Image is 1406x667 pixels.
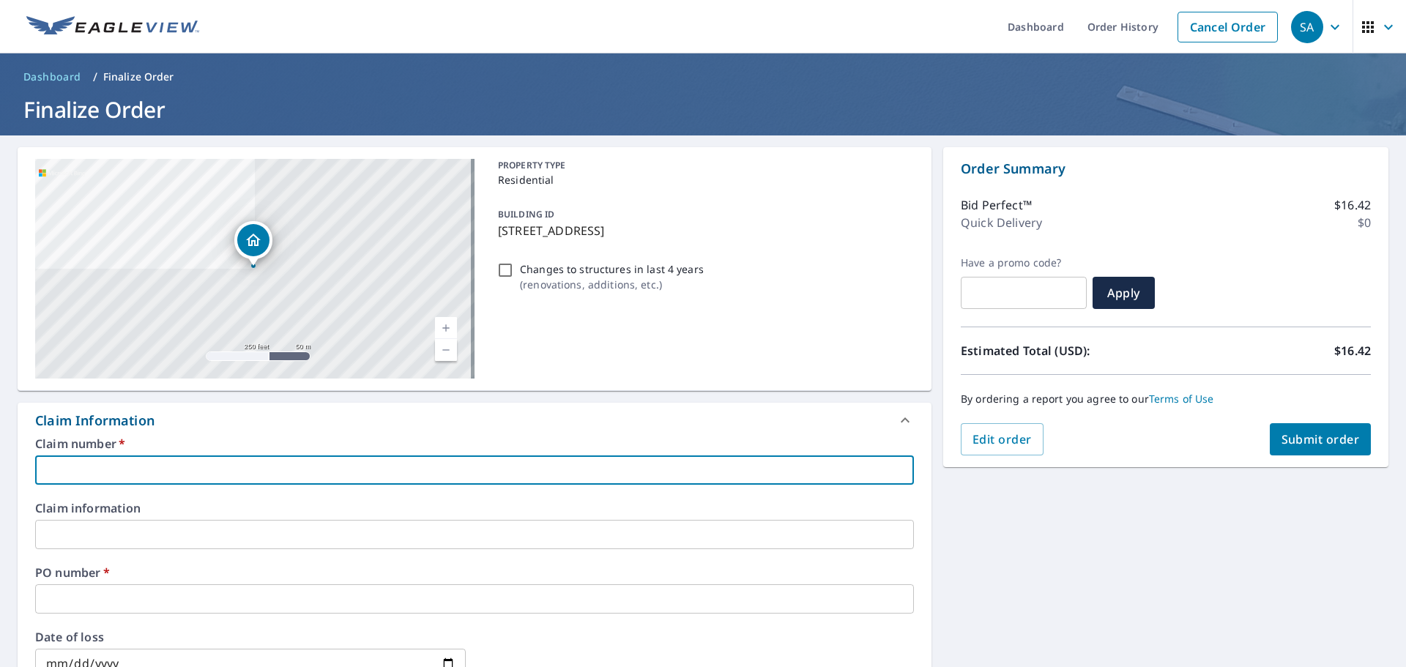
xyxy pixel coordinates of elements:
[498,159,908,172] p: PROPERTY TYPE
[18,94,1388,124] h1: Finalize Order
[435,317,457,339] a: Current Level 17, Zoom In
[1291,11,1323,43] div: SA
[35,631,466,643] label: Date of loss
[1104,285,1143,301] span: Apply
[93,68,97,86] li: /
[961,214,1042,231] p: Quick Delivery
[1282,431,1360,447] span: Submit order
[972,431,1032,447] span: Edit order
[234,221,272,267] div: Dropped pin, building 1, Residential property, 32 W Summit St Barberton, OH 44203
[103,70,174,84] p: Finalize Order
[18,403,931,438] div: Claim Information
[1358,214,1371,231] p: $0
[26,16,199,38] img: EV Logo
[961,342,1166,359] p: Estimated Total (USD):
[520,261,704,277] p: Changes to structures in last 4 years
[35,411,155,431] div: Claim Information
[498,208,554,220] p: BUILDING ID
[435,339,457,361] a: Current Level 17, Zoom Out
[498,222,908,239] p: [STREET_ADDRESS]
[961,256,1087,269] label: Have a promo code?
[1149,392,1214,406] a: Terms of Use
[23,70,81,84] span: Dashboard
[1334,342,1371,359] p: $16.42
[1334,196,1371,214] p: $16.42
[35,502,914,514] label: Claim information
[961,196,1032,214] p: Bid Perfect™
[520,277,704,292] p: ( renovations, additions, etc. )
[961,159,1371,179] p: Order Summary
[35,438,914,450] label: Claim number
[498,172,908,187] p: Residential
[1270,423,1372,455] button: Submit order
[1178,12,1278,42] a: Cancel Order
[35,567,914,578] label: PO number
[18,65,1388,89] nav: breadcrumb
[961,423,1044,455] button: Edit order
[961,392,1371,406] p: By ordering a report you agree to our
[1093,277,1155,309] button: Apply
[18,65,87,89] a: Dashboard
